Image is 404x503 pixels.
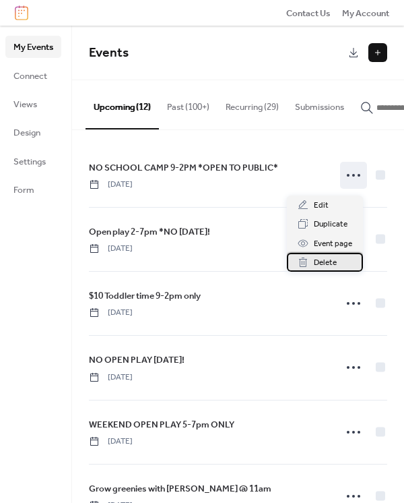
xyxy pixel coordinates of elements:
[89,243,133,255] span: [DATE]
[314,256,337,270] span: Delete
[89,225,210,239] span: Open play 2-7pm *NO [DATE]!
[89,160,278,175] a: NO SCHOOL CAMP 9-2PM *OPEN TO PUBLIC*
[86,80,159,129] button: Upcoming (12)
[89,161,278,175] span: NO SCHOOL CAMP 9-2PM *OPEN TO PUBLIC*
[286,7,331,20] span: Contact Us
[89,353,184,367] a: NO OPEN PLAY [DATE]!
[5,121,61,143] a: Design
[89,482,271,496] span: Grow greenies with [PERSON_NAME] @ 11am
[13,40,53,54] span: My Events
[89,289,201,303] a: $10 Toddler time 9-2pm only
[13,98,37,111] span: Views
[5,36,61,57] a: My Events
[287,80,352,127] button: Submissions
[217,80,287,127] button: Recurring (29)
[5,93,61,115] a: Views
[5,179,61,200] a: Form
[342,6,389,20] a: My Account
[13,69,47,83] span: Connect
[314,218,347,231] span: Duplicate
[89,417,234,432] a: WEEKEND OPEN PLAY 5-7pm ONLY
[89,307,133,319] span: [DATE]
[13,126,40,140] span: Design
[314,237,352,251] span: Event page
[89,372,133,384] span: [DATE]
[15,5,28,20] img: logo
[286,6,331,20] a: Contact Us
[89,481,271,496] a: Grow greenies with [PERSON_NAME] @ 11am
[13,155,46,169] span: Settings
[89,436,133,448] span: [DATE]
[89,418,234,432] span: WEEKEND OPEN PLAY 5-7pm ONLY
[5,65,61,86] a: Connect
[342,7,389,20] span: My Account
[159,80,217,127] button: Past (100+)
[89,225,210,239] a: Open play 2-7pm *NO [DATE]!
[5,150,61,172] a: Settings
[314,199,329,212] span: Edit
[13,183,34,197] span: Form
[89,179,133,191] span: [DATE]
[89,40,129,65] span: Events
